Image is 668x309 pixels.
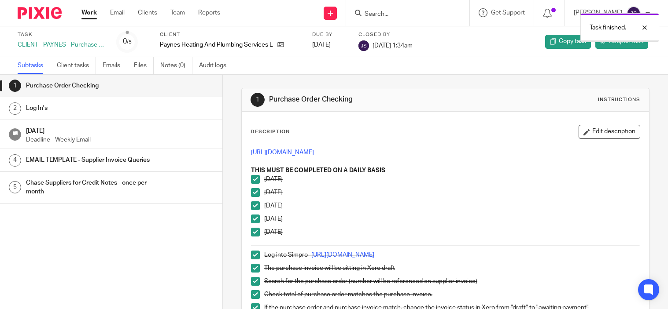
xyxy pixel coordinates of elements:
div: 2 [9,102,21,115]
p: The purchase invoice will be sitting in Xero draft [264,264,640,273]
h1: Log In's [26,102,151,115]
a: Client tasks [57,57,96,74]
p: Log into Simpro - [264,251,640,259]
a: [URL][DOMAIN_NAME] [311,252,374,258]
div: CLIENT - PAYNES - Purchase Order Matching [18,40,106,49]
a: Email [110,8,125,17]
a: Emails [103,57,127,74]
small: /5 [127,40,132,44]
div: [DATE] [312,40,347,49]
div: 1 [9,80,21,92]
p: Description [251,128,290,135]
label: Task [18,31,106,38]
h1: Chase Suppliers for Credit Notes - once per month [26,176,151,199]
p: Paynes Heating And Plumbing Services Limited [160,40,273,49]
div: 5 [9,181,21,193]
a: Subtasks [18,57,50,74]
p: [DATE] [264,175,640,184]
a: Files [134,57,154,74]
a: Reports [198,8,220,17]
a: Team [170,8,185,17]
p: Check total of purchase order matches the purchase invoice. [264,290,640,299]
div: 4 [9,154,21,167]
p: Deadline - Weekly Email [26,135,214,144]
img: Pixie [18,7,62,19]
img: svg%3E [358,40,369,51]
h1: [DATE] [26,124,214,135]
div: Instructions [598,96,640,103]
a: Notes (0) [160,57,192,74]
u: THIS MUST BE COMPLETED ON A DAILY BASIS [251,167,385,174]
a: Audit logs [199,57,233,74]
p: Task finished. [590,23,626,32]
img: svg%3E [627,6,641,20]
a: Clients [138,8,157,17]
p: [DATE] [264,228,640,236]
p: Search for the purchase order (number will be referenced on supplier invoice) [264,277,640,286]
div: 0 [123,36,132,47]
p: [DATE] [264,188,640,197]
a: Work [81,8,97,17]
a: [URL][DOMAIN_NAME] [251,149,314,156]
p: [DATE] [264,214,640,223]
h1: Purchase Order Checking [26,79,151,92]
h1: EMAIL TEMPLATE - Supplier Invoice Queries [26,153,151,167]
button: Edit description [579,125,640,139]
label: Client [160,31,301,38]
label: Due by [312,31,347,38]
p: [DATE] [264,201,640,210]
h1: Purchase Order Checking [269,95,464,104]
span: [DATE] 1:34am [373,42,413,48]
div: 1 [251,93,265,107]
